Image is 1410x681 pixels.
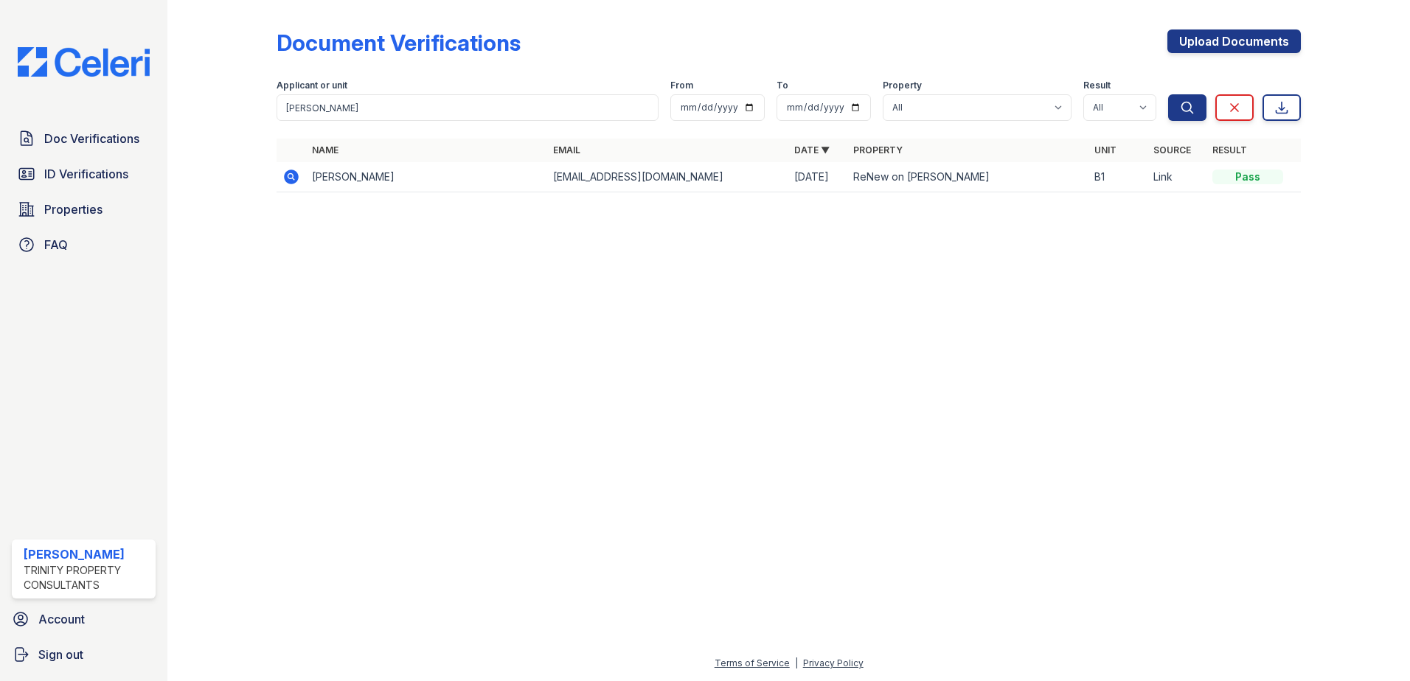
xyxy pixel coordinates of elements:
div: Trinity Property Consultants [24,563,150,593]
a: Privacy Policy [803,657,864,668]
td: B1 [1088,162,1147,192]
a: Unit [1094,144,1116,156]
div: Pass [1212,170,1283,184]
label: From [670,80,693,91]
div: [PERSON_NAME] [24,545,150,563]
a: Account [6,604,162,634]
td: [PERSON_NAME] [306,162,547,192]
a: Properties [12,195,156,224]
a: FAQ [12,230,156,259]
td: Link [1147,162,1206,192]
a: Source [1153,144,1191,156]
span: Doc Verifications [44,130,139,147]
span: Properties [44,200,103,218]
a: Upload Documents [1167,29,1301,53]
a: Name [312,144,338,156]
td: [DATE] [788,162,847,192]
a: ID Verifications [12,159,156,189]
a: Sign out [6,640,162,669]
a: Property [853,144,903,156]
a: Terms of Service [715,657,790,668]
label: Property [883,80,922,91]
td: ReNew on [PERSON_NAME] [847,162,1088,192]
a: Doc Verifications [12,124,156,153]
a: Date ▼ [794,144,830,156]
a: Result [1212,144,1247,156]
label: To [777,80,788,91]
span: Sign out [38,646,83,663]
label: Applicant or unit [277,80,347,91]
div: | [795,657,798,668]
span: ID Verifications [44,165,128,183]
span: FAQ [44,236,68,254]
span: Account [38,610,85,628]
a: Email [553,144,580,156]
div: Document Verifications [277,29,521,56]
label: Result [1083,80,1111,91]
img: CE_Logo_Blue-a8612792a0a2168367f1c8372b55b34899dd931a85d93a1a3d3e32e68fde9ad4.png [6,47,162,77]
td: [EMAIL_ADDRESS][DOMAIN_NAME] [547,162,788,192]
input: Search by name, email, or unit number [277,94,659,121]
